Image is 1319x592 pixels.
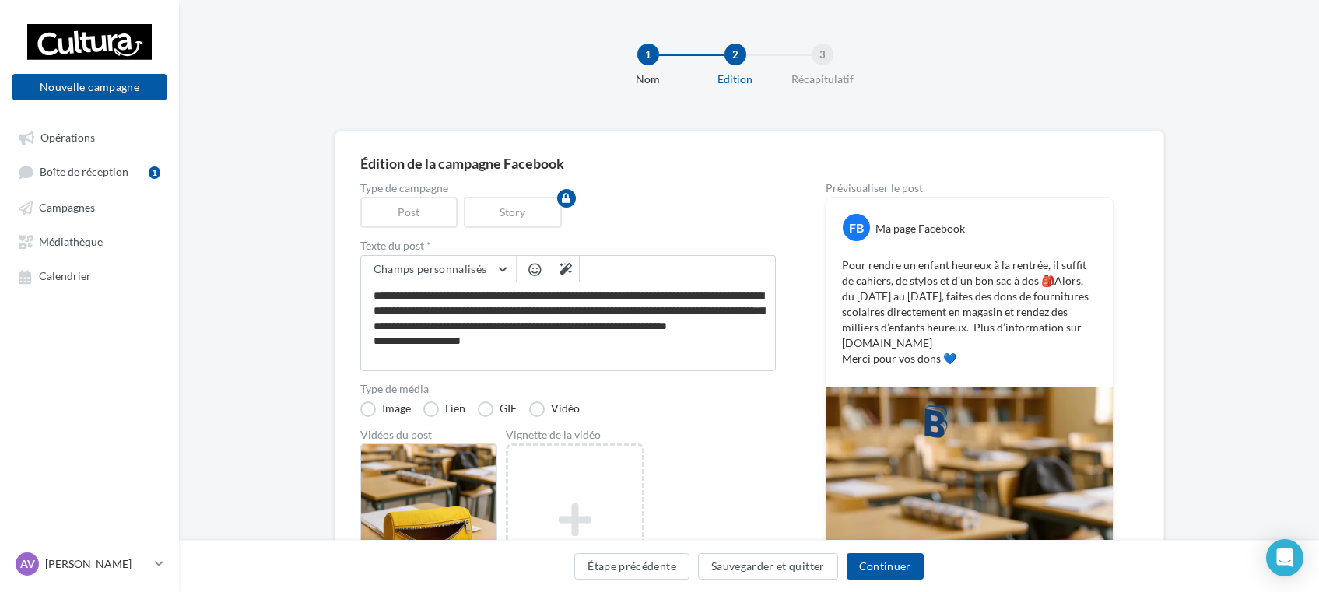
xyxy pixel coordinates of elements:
[20,556,35,572] span: AV
[826,183,1114,194] div: Prévisualiser le post
[9,261,170,289] a: Calendrier
[9,123,170,151] a: Opérations
[360,183,776,194] label: Type de campagne
[637,44,659,65] div: 1
[9,227,170,255] a: Médiathèque
[686,72,785,87] div: Edition
[423,401,465,417] label: Lien
[149,166,160,179] div: 1
[40,131,95,144] span: Opérations
[875,221,965,236] div: Ma page Facebook
[529,401,580,417] label: Vidéo
[847,553,924,580] button: Continuer
[812,44,833,65] div: 3
[1266,539,1303,576] div: Open Intercom Messenger
[698,553,838,580] button: Sauvegarder et quitter
[12,74,167,100] button: Nouvelle campagne
[39,201,95,214] span: Campagnes
[40,166,128,179] span: Boîte de réception
[360,429,497,440] div: Vidéos du post
[773,72,872,87] div: Récapitulatif
[724,44,746,65] div: 2
[360,240,776,251] label: Texte du post *
[360,401,411,417] label: Image
[842,257,1097,366] p: Pour rendre un enfant heureux à la rentrée, il suffit de cahiers, de stylos et d’un bon sac à dos...
[598,72,698,87] div: Nom
[574,553,689,580] button: Étape précédente
[506,429,644,440] div: Vignette de la vidéo
[360,156,1138,170] div: Édition de la campagne Facebook
[478,401,517,417] label: GIF
[9,157,170,186] a: Boîte de réception1
[12,549,167,579] a: AV [PERSON_NAME]
[361,256,516,282] button: Champs personnalisés
[39,270,91,283] span: Calendrier
[39,235,103,248] span: Médiathèque
[45,556,149,572] p: [PERSON_NAME]
[360,384,776,394] label: Type de média
[843,214,870,241] div: FB
[9,193,170,221] a: Campagnes
[374,262,487,275] span: Champs personnalisés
